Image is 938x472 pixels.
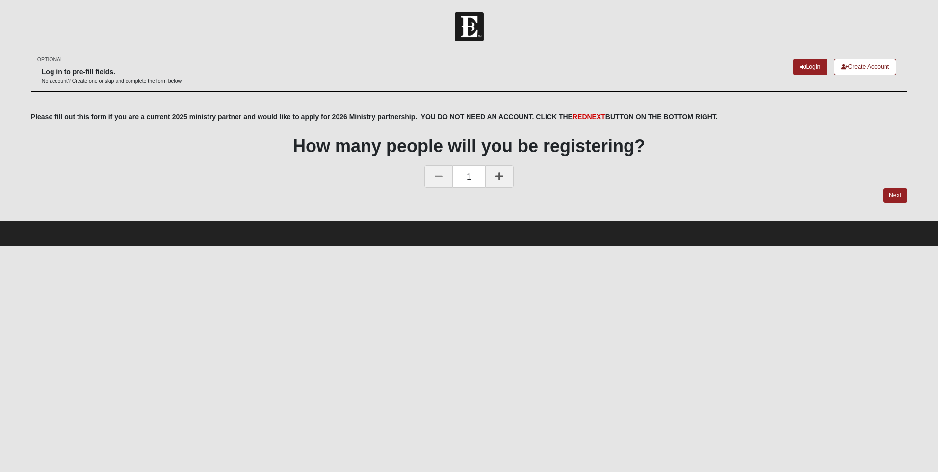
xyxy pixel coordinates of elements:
[31,113,718,121] b: Please fill out this form if you are a current 2025 ministry partner and would like to apply for ...
[793,59,827,75] a: Login
[587,113,605,121] font: NEXT
[453,165,485,188] span: 1
[37,56,63,63] small: OPTIONAL
[883,188,907,203] a: Next
[42,68,183,76] h6: Log in to pre-fill fields.
[455,12,484,41] img: Church of Eleven22 Logo
[834,59,896,75] a: Create Account
[42,78,183,85] p: No account? Create one or skip and complete the form below.
[31,135,907,157] h1: How many people will you be registering?
[573,113,605,121] font: RED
